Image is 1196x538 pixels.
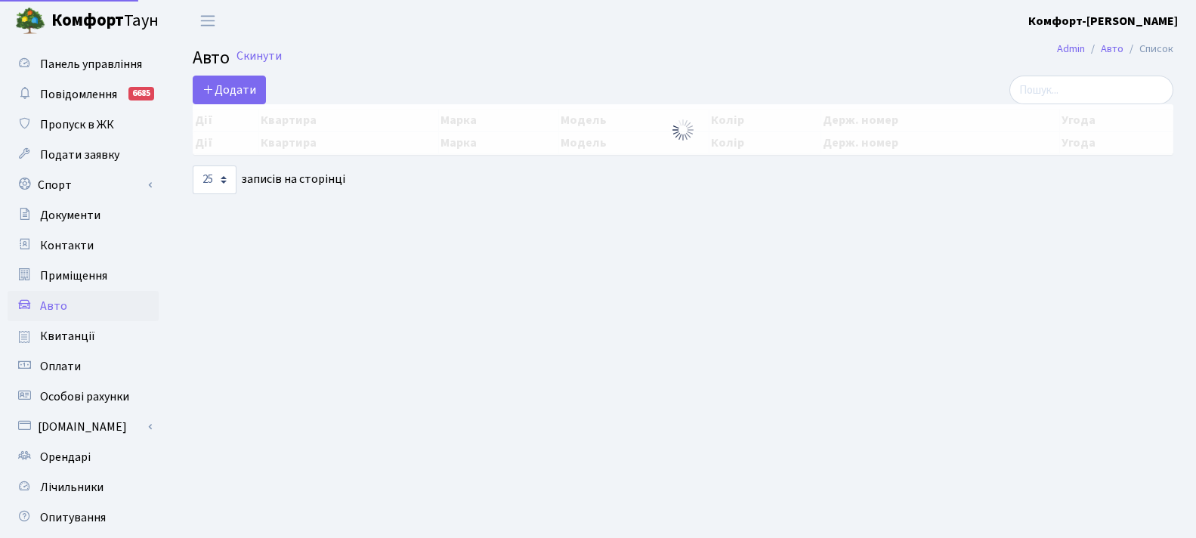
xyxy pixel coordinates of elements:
span: Повідомлення [40,86,117,103]
a: Додати [193,76,266,104]
a: Пропуск в ЖК [8,110,159,140]
span: Документи [40,207,100,224]
div: 6685 [128,87,154,100]
a: Особові рахунки [8,382,159,412]
span: Подати заявку [40,147,119,163]
span: Додати [202,82,256,98]
a: Опитування [8,502,159,533]
img: logo.png [15,6,45,36]
span: Лічильники [40,479,104,496]
a: Подати заявку [8,140,159,170]
a: Оплати [8,351,159,382]
li: Список [1123,41,1173,57]
a: Комфорт-[PERSON_NAME] [1028,12,1178,30]
a: Авто [1101,41,1123,57]
a: Скинути [236,49,282,63]
a: [DOMAIN_NAME] [8,412,159,442]
a: Орендарі [8,442,159,472]
a: Авто [8,291,159,321]
a: Панель управління [8,49,159,79]
a: Приміщення [8,261,159,291]
label: записів на сторінці [193,165,345,194]
b: Комфорт-[PERSON_NAME] [1028,13,1178,29]
span: Оплати [40,358,81,375]
a: Контакти [8,230,159,261]
span: Орендарі [40,449,91,465]
span: Пропуск в ЖК [40,116,114,133]
a: Лічильники [8,472,159,502]
span: Особові рахунки [40,388,129,405]
input: Пошук... [1009,76,1173,104]
a: Спорт [8,170,159,200]
span: Авто [193,45,230,71]
span: Контакти [40,237,94,254]
select: записів на сторінці [193,165,236,194]
span: Опитування [40,509,106,526]
button: Переключити навігацію [189,8,227,33]
span: Приміщення [40,267,107,284]
a: Документи [8,200,159,230]
span: Таун [51,8,159,34]
span: Авто [40,298,67,314]
a: Повідомлення6685 [8,79,159,110]
span: Квитанції [40,328,95,345]
a: Квитанції [8,321,159,351]
b: Комфорт [51,8,124,32]
img: Обробка... [671,118,695,142]
a: Admin [1057,41,1085,57]
nav: breadcrumb [1034,33,1196,65]
span: Панель управління [40,56,142,73]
